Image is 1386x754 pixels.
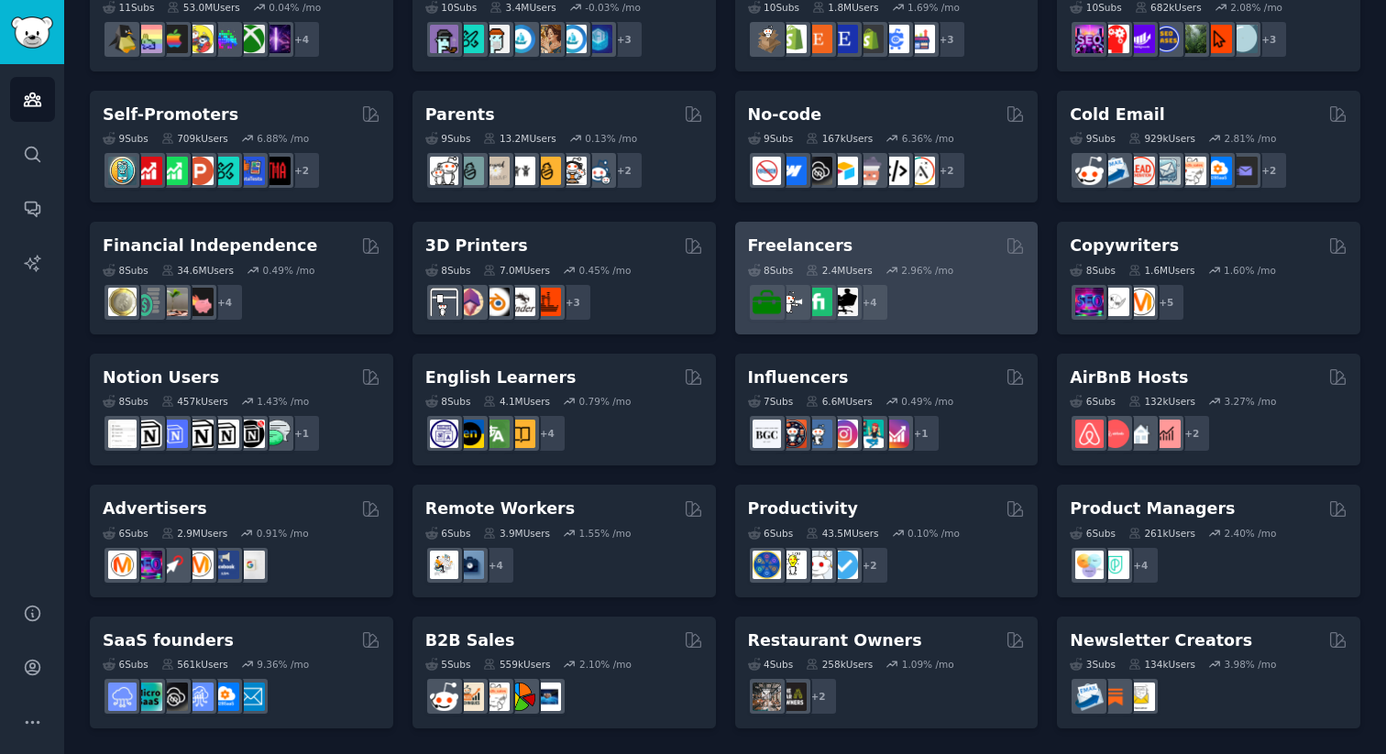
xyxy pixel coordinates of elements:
[134,25,162,53] img: CozyGamers
[507,420,535,448] img: LearnEnglishOnReddit
[108,420,137,448] img: Notiontemplates
[584,25,612,53] img: DigitalItems
[1204,157,1232,185] img: B2BSaaS
[430,288,458,316] img: 3Dprinting
[799,677,838,716] div: + 2
[425,366,577,389] h2: English Learners
[579,658,632,671] div: 2.10 % /mo
[1224,395,1276,408] div: 3.27 % /mo
[907,157,935,185] img: Adalo
[1128,132,1195,145] div: 929k Users
[185,288,214,316] img: fatFIRE
[1070,1,1121,14] div: 10 Sub s
[134,157,162,185] img: youtubepromotion
[236,420,265,448] img: BestNotionTemplates
[161,527,228,540] div: 2.9M Users
[1229,157,1258,185] img: EmailOutreach
[1178,157,1206,185] img: b2b_sales
[830,551,858,579] img: getdisciplined
[778,288,807,316] img: freelance_forhire
[1101,683,1129,711] img: Substack
[528,414,566,453] div: + 4
[902,658,954,671] div: 1.09 % /mo
[430,551,458,579] img: RemoteJobs
[1121,546,1160,585] div: + 4
[1172,414,1211,453] div: + 2
[1101,420,1129,448] img: AirBnBHosts
[161,658,228,671] div: 561k Users
[1152,25,1181,53] img: SEO_cases
[103,264,148,277] div: 8 Sub s
[159,551,188,579] img: PPC
[489,1,556,14] div: 3.4M Users
[907,527,960,540] div: 0.10 % /mo
[477,546,515,585] div: + 4
[778,683,807,711] img: BarOwners
[1070,132,1116,145] div: 9 Sub s
[778,551,807,579] img: lifehacks
[748,366,849,389] h2: Influencers
[1128,264,1195,277] div: 1.6M Users
[748,235,853,257] h2: Freelancers
[425,395,471,408] div: 8 Sub s
[855,25,884,53] img: reviewmyshopify
[1249,151,1288,190] div: + 2
[1070,658,1116,671] div: 3 Sub s
[481,420,510,448] img: language_exchange
[1230,1,1282,14] div: 2.08 % /mo
[211,683,239,711] img: B2BSaaS
[159,683,188,711] img: NoCodeSaaS
[262,25,291,53] img: TwitchStreaming
[753,683,781,711] img: restaurantowners
[211,157,239,185] img: alphaandbetausers
[778,25,807,53] img: shopify
[558,25,587,53] img: OpenseaMarket
[830,288,858,316] img: Freelancers
[748,1,799,14] div: 10 Sub s
[425,104,495,126] h2: Parents
[108,25,137,53] img: linux_gaming
[533,683,561,711] img: B_2_B_Selling_Tips
[748,629,922,652] h2: Restaurant Owners
[748,497,858,520] h2: Productivity
[753,25,781,53] img: dropship
[804,551,832,579] img: productivity
[1075,288,1104,316] img: SEO
[257,132,309,145] div: 6.88 % /mo
[830,420,858,448] img: InstagramMarketing
[806,132,873,145] div: 167k Users
[269,1,321,14] div: 0.04 % /mo
[1070,497,1235,520] h2: Product Managers
[748,132,794,145] div: 9 Sub s
[554,283,592,322] div: + 3
[236,683,265,711] img: SaaS_Email_Marketing
[753,288,781,316] img: forhire
[1070,366,1188,389] h2: AirBnB Hosts
[161,395,228,408] div: 457k Users
[579,527,632,540] div: 1.55 % /mo
[1128,395,1195,408] div: 132k Users
[806,527,878,540] div: 43.5M Users
[806,264,873,277] div: 2.4M Users
[533,288,561,316] img: FixMyPrint
[185,25,214,53] img: GamerPals
[425,629,515,652] h2: B2B Sales
[851,546,889,585] div: + 2
[579,264,632,277] div: 0.45 % /mo
[103,527,148,540] div: 6 Sub s
[1075,157,1104,185] img: sales
[103,366,219,389] h2: Notion Users
[1127,420,1155,448] img: rentalproperties
[1229,25,1258,53] img: The_SEO
[425,497,575,520] h2: Remote Workers
[928,151,966,190] div: + 2
[430,420,458,448] img: languagelearning
[456,157,484,185] img: SingleParents
[257,395,309,408] div: 1.43 % /mo
[103,1,154,14] div: 11 Sub s
[585,132,637,145] div: 0.13 % /mo
[108,288,137,316] img: UKPersonalFinance
[262,157,291,185] img: TestMyApp
[507,157,535,185] img: toddlers
[456,420,484,448] img: EnglishLearning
